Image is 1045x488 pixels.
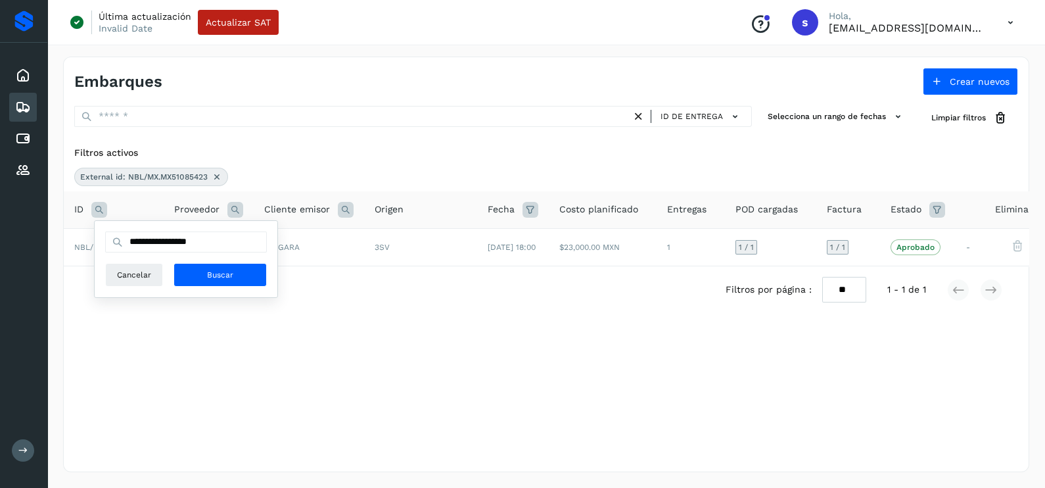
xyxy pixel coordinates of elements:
p: Última actualización [99,11,191,22]
button: ID de entrega [657,107,746,126]
button: Crear nuevos [923,68,1018,95]
span: Filtros por página : [726,283,812,297]
div: Inicio [9,61,37,90]
div: Cuentas por pagar [9,124,37,153]
p: Hola, [829,11,987,22]
span: Factura [827,203,862,216]
p: smedina@niagarawater.com [829,22,987,34]
button: Limpiar filtros [921,106,1018,130]
span: Crear nuevos [950,77,1010,86]
span: POD cargadas [735,203,798,216]
span: Proveedor [174,203,220,216]
span: ID de entrega [661,110,723,122]
span: 3SV [375,243,390,252]
span: Estado [891,203,921,216]
td: 1 [657,228,725,266]
span: Limpiar filtros [931,112,986,124]
button: Actualizar SAT [198,10,279,35]
span: Origen [375,203,404,216]
span: NBL/MX.MX51085423 [74,243,153,252]
span: Cliente emisor [264,203,330,216]
span: ID [74,203,83,216]
button: Selecciona un rango de fechas [762,106,910,128]
div: Filtros activos [74,146,1018,160]
span: 1 / 1 [830,243,845,251]
span: Fecha [488,203,515,216]
td: $23,000.00 MXN [549,228,657,266]
td: - [956,228,985,266]
span: External id: NBL/MX.MX51085423 [80,171,208,183]
span: Actualizar SAT [206,18,271,27]
div: Embarques [9,93,37,122]
span: 1 / 1 [739,243,754,251]
p: Invalid Date [99,22,152,34]
div: External id: NBL/MX.MX51085423 [74,168,228,186]
td: NIAGARA [254,228,364,266]
span: Entregas [667,203,707,216]
p: Aprobado [896,243,935,252]
span: [DATE] 18:00 [488,243,536,252]
h4: Embarques [74,72,162,91]
span: Costo planificado [559,203,638,216]
span: Eliminar [995,203,1033,216]
div: Proveedores [9,156,37,185]
span: 1 - 1 de 1 [887,283,926,297]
